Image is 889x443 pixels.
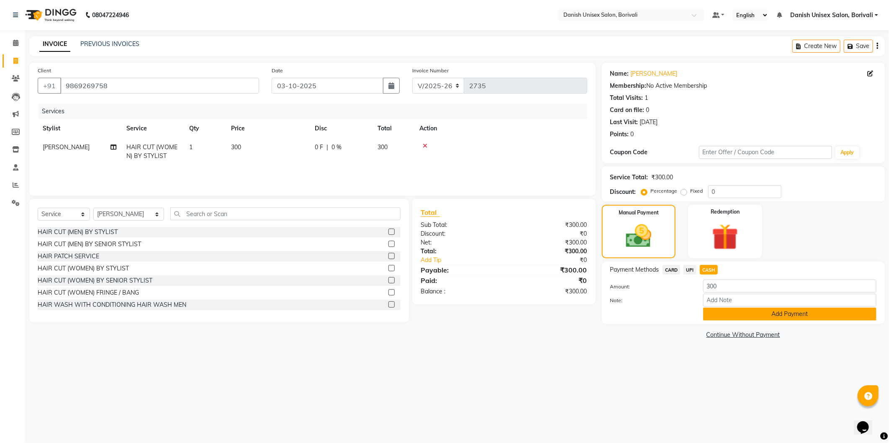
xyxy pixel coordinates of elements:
[504,229,594,238] div: ₹0
[38,276,152,285] div: HAIR CUT (WOMEN) BY SENIOR STYLIST
[610,94,643,102] div: Total Visits:
[711,208,740,216] label: Redemption
[38,78,61,94] button: +91
[226,119,310,138] th: Price
[504,287,594,296] div: ₹300.00
[331,143,342,152] span: 0 %
[414,221,504,229] div: Sub Total:
[704,221,746,253] img: _gift.svg
[38,228,118,237] div: HAIR CUT (MEN) BY STYLIST
[610,265,659,274] span: Payment Methods
[38,264,129,273] div: HAIR CUT (WOMEN) BY STYLIST
[38,288,139,297] div: HAIR CUT (WOMEN) FRINGE / BANG
[414,247,504,256] div: Total:
[652,173,673,182] div: ₹300.00
[691,187,703,195] label: Fixed
[170,207,401,220] input: Search or Scan
[414,275,504,285] div: Paid:
[504,275,594,285] div: ₹0
[414,119,587,138] th: Action
[38,300,186,309] div: HAIR WASH WITH CONDITIONING HAIR WASH MEN
[38,240,141,249] div: HAIR CUT (MEN) BY SENIOR STYLIST
[610,173,648,182] div: Service Total:
[703,280,876,293] input: Amount
[610,106,645,115] div: Card on file:
[610,188,636,196] div: Discount:
[790,11,873,20] span: Danish Unisex Salon, Borivali
[703,308,876,321] button: Add Payment
[92,3,129,27] b: 08047224946
[683,265,696,275] span: UPI
[421,208,440,217] span: Total
[414,238,504,247] div: Net:
[504,238,594,247] div: ₹300.00
[272,67,283,74] label: Date
[854,410,881,435] iframe: chat widget
[700,265,718,275] span: CASH
[38,67,51,74] label: Client
[378,143,388,151] span: 300
[412,67,449,74] label: Invoice Number
[519,256,593,265] div: ₹0
[631,130,634,139] div: 0
[604,283,697,290] label: Amount:
[414,287,504,296] div: Balance :
[610,118,638,127] div: Last Visit:
[604,297,697,304] label: Note:
[414,256,519,265] a: Add Tip
[645,94,648,102] div: 1
[184,119,226,138] th: Qty
[651,187,678,195] label: Percentage
[610,81,647,90] div: Membership:
[792,40,840,53] button: Create New
[604,331,883,339] a: Continue Without Payment
[39,37,70,52] a: INVOICE
[231,143,241,151] span: 300
[189,143,193,151] span: 1
[610,148,699,157] div: Coupon Code
[663,265,681,275] span: CARD
[504,265,594,275] div: ₹300.00
[703,294,876,307] input: Add Note
[39,104,594,119] div: Services
[373,119,414,138] th: Total
[126,143,177,160] span: HAIR CUT (WOMEN) BY STYLIST
[315,143,323,152] span: 0 F
[646,106,650,115] div: 0
[38,119,121,138] th: Stylist
[504,221,594,229] div: ₹300.00
[610,81,876,90] div: No Active Membership
[414,229,504,238] div: Discount:
[835,146,859,159] button: Apply
[38,252,99,261] div: HAIR PATCH SERVICE
[640,118,658,127] div: [DATE]
[610,130,629,139] div: Points:
[631,69,678,78] a: [PERSON_NAME]
[121,119,184,138] th: Service
[610,69,629,78] div: Name:
[21,3,79,27] img: logo
[699,146,832,159] input: Enter Offer / Coupon Code
[414,265,504,275] div: Payable:
[619,209,659,216] label: Manual Payment
[504,247,594,256] div: ₹300.00
[43,143,90,151] span: [PERSON_NAME]
[80,40,139,48] a: PREVIOUS INVOICES
[844,40,873,53] button: Save
[60,78,259,94] input: Search by Name/Mobile/Email/Code
[326,143,328,152] span: |
[618,221,659,251] img: _cash.svg
[310,119,373,138] th: Disc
